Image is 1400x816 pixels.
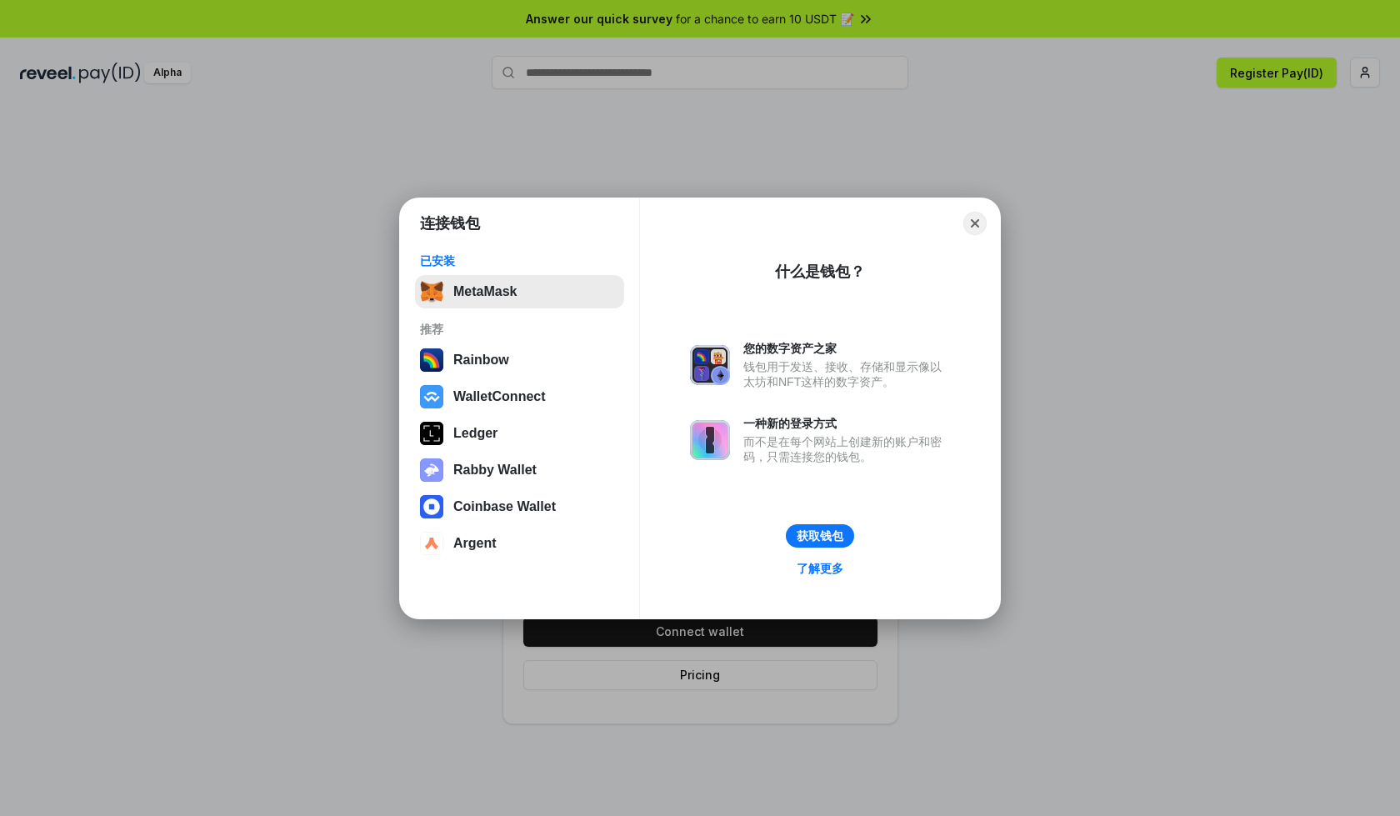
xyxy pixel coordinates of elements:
[415,343,624,377] button: Rainbow
[453,389,546,404] div: WalletConnect
[743,341,950,356] div: 您的数字资产之家
[453,499,556,514] div: Coinbase Wallet
[420,348,443,372] img: svg+xml,%3Csvg%20width%3D%22120%22%20height%3D%22120%22%20viewBox%3D%220%200%20120%20120%22%20fil...
[420,495,443,518] img: svg+xml,%3Csvg%20width%3D%2228%22%20height%3D%2228%22%20viewBox%3D%220%200%2028%2028%22%20fill%3D...
[420,458,443,482] img: svg+xml,%3Csvg%20xmlns%3D%22http%3A%2F%2Fwww.w3.org%2F2000%2Fsvg%22%20fill%3D%22none%22%20viewBox...
[775,262,865,282] div: 什么是钱包？
[453,353,509,368] div: Rainbow
[420,422,443,445] img: svg+xml,%3Csvg%20xmlns%3D%22http%3A%2F%2Fwww.w3.org%2F2000%2Fsvg%22%20width%3D%2228%22%20height%3...
[415,380,624,413] button: WalletConnect
[786,524,854,548] button: 获取钱包
[415,453,624,487] button: Rabby Wallet
[963,212,987,235] button: Close
[420,253,619,268] div: 已安装
[797,528,843,543] div: 获取钱包
[453,284,517,299] div: MetaMask
[787,558,853,579] a: 了解更多
[415,275,624,308] button: MetaMask
[420,385,443,408] img: svg+xml,%3Csvg%20width%3D%2228%22%20height%3D%2228%22%20viewBox%3D%220%200%2028%2028%22%20fill%3D...
[690,345,730,385] img: svg+xml,%3Csvg%20xmlns%3D%22http%3A%2F%2Fwww.w3.org%2F2000%2Fsvg%22%20fill%3D%22none%22%20viewBox...
[420,322,619,337] div: 推荐
[420,280,443,303] img: svg+xml,%3Csvg%20fill%3D%22none%22%20height%3D%2233%22%20viewBox%3D%220%200%2035%2033%22%20width%...
[453,536,497,551] div: Argent
[415,490,624,523] button: Coinbase Wallet
[743,416,950,431] div: 一种新的登录方式
[415,417,624,450] button: Ledger
[415,527,624,560] button: Argent
[453,426,497,441] div: Ledger
[743,359,950,389] div: 钱包用于发送、接收、存储和显示像以太坊和NFT这样的数字资产。
[453,463,537,478] div: Rabby Wallet
[420,532,443,555] img: svg+xml,%3Csvg%20width%3D%2228%22%20height%3D%2228%22%20viewBox%3D%220%200%2028%2028%22%20fill%3D...
[690,420,730,460] img: svg+xml,%3Csvg%20xmlns%3D%22http%3A%2F%2Fwww.w3.org%2F2000%2Fsvg%22%20fill%3D%22none%22%20viewBox...
[420,213,480,233] h1: 连接钱包
[797,561,843,576] div: 了解更多
[743,434,950,464] div: 而不是在每个网站上创建新的账户和密码，只需连接您的钱包。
